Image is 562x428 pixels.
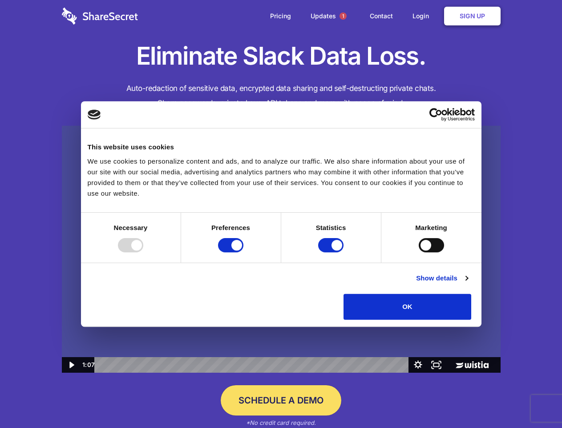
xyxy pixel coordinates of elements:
a: Pricing [261,2,300,30]
a: Sign Up [444,7,501,25]
img: logo [88,110,101,119]
button: Fullscreen [427,357,445,373]
strong: Necessary [114,224,148,231]
a: Wistia Logo -- Learn More [445,357,500,373]
strong: Statistics [316,224,346,231]
button: OK [344,294,471,320]
span: 1 [340,12,347,20]
a: Contact [361,2,402,30]
a: Usercentrics Cookiebot - opens in a new window [397,108,475,121]
h4: Auto-redaction of sensitive data, encrypted data sharing and self-destructing private chats. Shar... [62,81,501,111]
img: logo-wordmark-white-trans-d4663122ce5f474addd5e946df7df03e33cb6a1c49d2221995e7729f52c070b2.svg [62,8,138,25]
div: Playbar [101,357,404,373]
button: Show settings menu [409,357,427,373]
button: Play Video [62,357,80,373]
em: *No credit card required. [246,419,316,426]
div: We use cookies to personalize content and ads, and to analyze our traffic. We also share informat... [88,156,475,199]
a: Show details [416,273,468,284]
h1: Eliminate Slack Data Loss. [62,40,501,72]
a: Schedule a Demo [221,385,341,416]
strong: Preferences [211,224,250,231]
img: Sharesecret [62,126,501,373]
a: Login [404,2,442,30]
div: This website uses cookies [88,142,475,152]
strong: Marketing [415,224,447,231]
